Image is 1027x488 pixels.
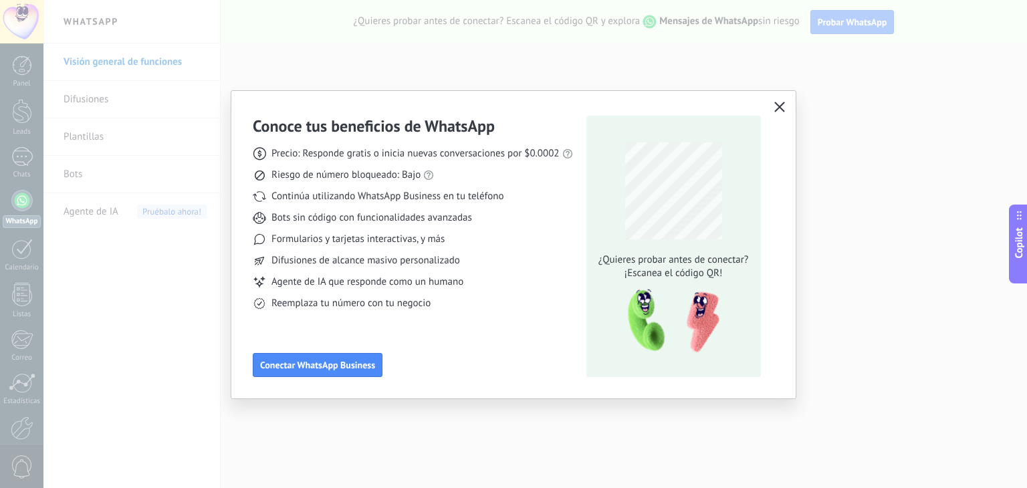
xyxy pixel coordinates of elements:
h3: Conoce tus beneficios de WhatsApp [253,116,495,136]
span: Bots sin código con funcionalidades avanzadas [271,211,472,225]
button: Conectar WhatsApp Business [253,353,382,377]
img: qr-pic-1x.png [616,285,722,357]
span: Difusiones de alcance masivo personalizado [271,254,460,267]
span: Continúa utilizando WhatsApp Business en tu teléfono [271,190,503,203]
span: ¡Escanea el código QR! [594,267,752,280]
span: Riesgo de número bloqueado: Bajo [271,168,421,182]
span: Precio: Responde gratis o inicia nuevas conversaciones por $0.0002 [271,147,560,160]
span: Reemplaza tu número con tu negocio [271,297,431,310]
span: Conectar WhatsApp Business [260,360,375,370]
span: Formularios y tarjetas interactivas, y más [271,233,445,246]
span: Copilot [1012,228,1026,259]
span: ¿Quieres probar antes de conectar? [594,253,752,267]
span: Agente de IA que responde como un humano [271,275,463,289]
